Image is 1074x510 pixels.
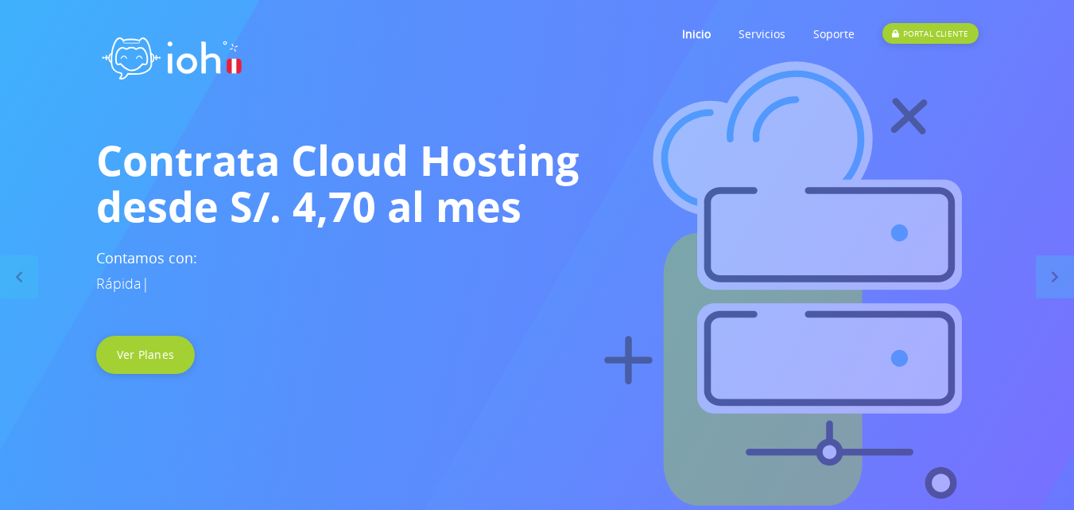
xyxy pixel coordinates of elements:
[882,23,978,44] div: PORTAL CLIENTE
[142,274,149,293] span: |
[682,2,711,65] a: Inicio
[739,2,785,65] a: Servicios
[882,2,978,65] a: PORTAL CLIENTE
[96,274,142,293] span: Rápida
[813,2,855,65] a: Soporte
[96,20,247,91] img: logo ioh
[96,245,979,296] h3: Contamos con:
[96,336,196,374] a: Ver Planes
[96,137,979,229] h1: Contrata Cloud Hosting desde S/. 4,70 al mes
